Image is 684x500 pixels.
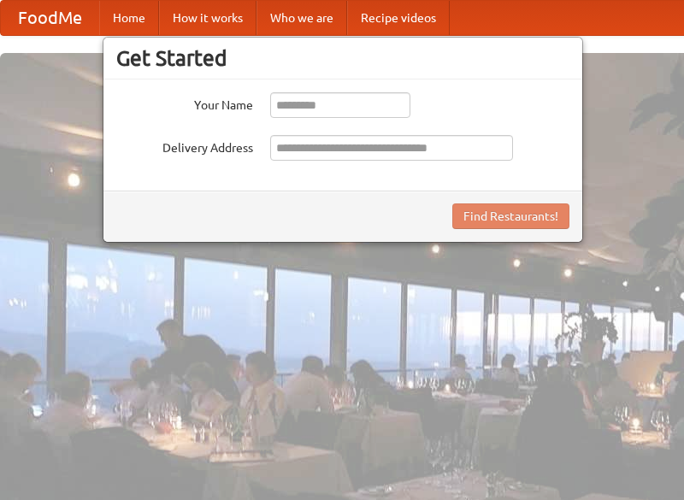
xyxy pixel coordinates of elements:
a: Recipe videos [347,1,450,35]
button: Find Restaurants! [452,203,569,229]
a: How it works [159,1,256,35]
a: Who we are [256,1,347,35]
label: Delivery Address [116,135,253,156]
h3: Get Started [116,45,569,71]
a: FoodMe [1,1,99,35]
label: Your Name [116,92,253,114]
a: Home [99,1,159,35]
